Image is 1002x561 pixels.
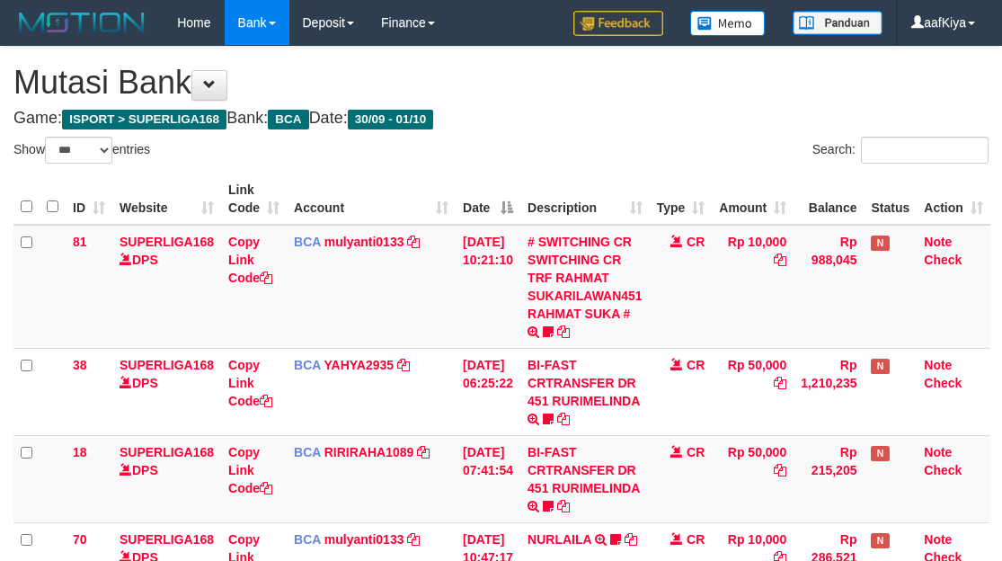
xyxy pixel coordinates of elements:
span: BCA [294,358,321,372]
a: Copy mulyanti0133 to clipboard [407,235,420,249]
span: Has Note [871,236,889,251]
span: BCA [294,532,321,547]
span: CR [687,532,705,547]
label: Show entries [13,137,150,164]
a: mulyanti0133 [324,235,404,249]
td: Rp 50,000 [712,348,794,435]
td: DPS [112,225,221,349]
label: Search: [812,137,989,164]
a: Note [924,532,952,547]
a: RIRIRAHA1089 [324,445,414,459]
a: SUPERLIGA168 [120,532,214,547]
td: Rp 988,045 [794,225,864,349]
a: Copy RIRIRAHA1089 to clipboard [417,445,430,459]
span: 38 [73,358,87,372]
span: BCA [294,445,321,459]
span: Has Note [871,446,889,461]
a: Copy Rp 10,000 to clipboard [774,253,786,267]
span: 30/09 - 01/10 [348,110,434,129]
a: SUPERLIGA168 [120,235,214,249]
th: Amount: activate to sort column ascending [712,174,794,225]
td: DPS [112,348,221,435]
th: Website: activate to sort column ascending [112,174,221,225]
span: 81 [73,235,87,249]
a: Copy YAHYA2935 to clipboard [397,358,410,372]
td: BI-FAST CRTRANSFER DR 451 RURIMELINDA [520,348,650,435]
th: Balance [794,174,864,225]
a: Copy BI-FAST CRTRANSFER DR 451 RURIMELINDA to clipboard [557,499,570,513]
a: Copy mulyanti0133 to clipboard [407,532,420,547]
img: Button%20Memo.svg [690,11,766,36]
span: CR [687,445,705,459]
a: Check [924,463,962,477]
a: Copy # SWITCHING CR SWITCHING CR TRF RAHMAT SUKARILAWAN451 RAHMAT SUKA # to clipboard [557,325,570,339]
h1: Mutasi Bank [13,65,989,101]
span: Has Note [871,533,889,548]
a: Copy NURLAILA to clipboard [625,532,637,547]
a: Copy Link Code [228,445,272,495]
td: Rp 50,000 [712,435,794,522]
td: BI-FAST CRTRANSFER DR 451 RURIMELINDA [520,435,650,522]
span: Has Note [871,359,889,374]
span: BCA [268,110,308,129]
a: # SWITCHING CR SWITCHING CR TRF RAHMAT SUKARILAWAN451 RAHMAT SUKA # [528,235,643,321]
a: SUPERLIGA168 [120,358,214,372]
a: YAHYA2935 [324,358,395,372]
td: Rp 1,210,235 [794,348,864,435]
td: [DATE] 06:25:22 [456,348,520,435]
a: Check [924,376,962,390]
img: MOTION_logo.png [13,9,150,36]
input: Search: [861,137,989,164]
a: Copy Rp 50,000 to clipboard [774,463,786,477]
th: Date: activate to sort column descending [456,174,520,225]
span: ISPORT > SUPERLIGA168 [62,110,226,129]
td: [DATE] 07:41:54 [456,435,520,522]
a: Note [924,235,952,249]
img: Feedback.jpg [573,11,663,36]
h4: Game: Bank: Date: [13,110,989,128]
a: Copy Rp 50,000 to clipboard [774,376,786,390]
th: Account: activate to sort column ascending [287,174,456,225]
span: 18 [73,445,87,459]
a: Note [924,358,952,372]
a: Copy Link Code [228,358,272,408]
a: Check [924,253,962,267]
th: Type: activate to sort column ascending [650,174,713,225]
td: Rp 215,205 [794,435,864,522]
a: SUPERLIGA168 [120,445,214,459]
img: panduan.png [793,11,882,35]
th: Link Code: activate to sort column ascending [221,174,287,225]
td: DPS [112,435,221,522]
a: mulyanti0133 [324,532,404,547]
td: Rp 10,000 [712,225,794,349]
span: BCA [294,235,321,249]
th: Description: activate to sort column ascending [520,174,650,225]
th: Status [864,174,917,225]
a: Copy Link Code [228,235,272,285]
a: Copy BI-FAST CRTRANSFER DR 451 RURIMELINDA to clipboard [557,412,570,426]
th: Action: activate to sort column ascending [917,174,990,225]
select: Showentries [45,137,112,164]
span: CR [687,358,705,372]
a: NURLAILA [528,532,591,547]
span: CR [687,235,705,249]
th: ID: activate to sort column ascending [66,174,112,225]
span: 70 [73,532,87,547]
a: Note [924,445,952,459]
td: [DATE] 10:21:10 [456,225,520,349]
